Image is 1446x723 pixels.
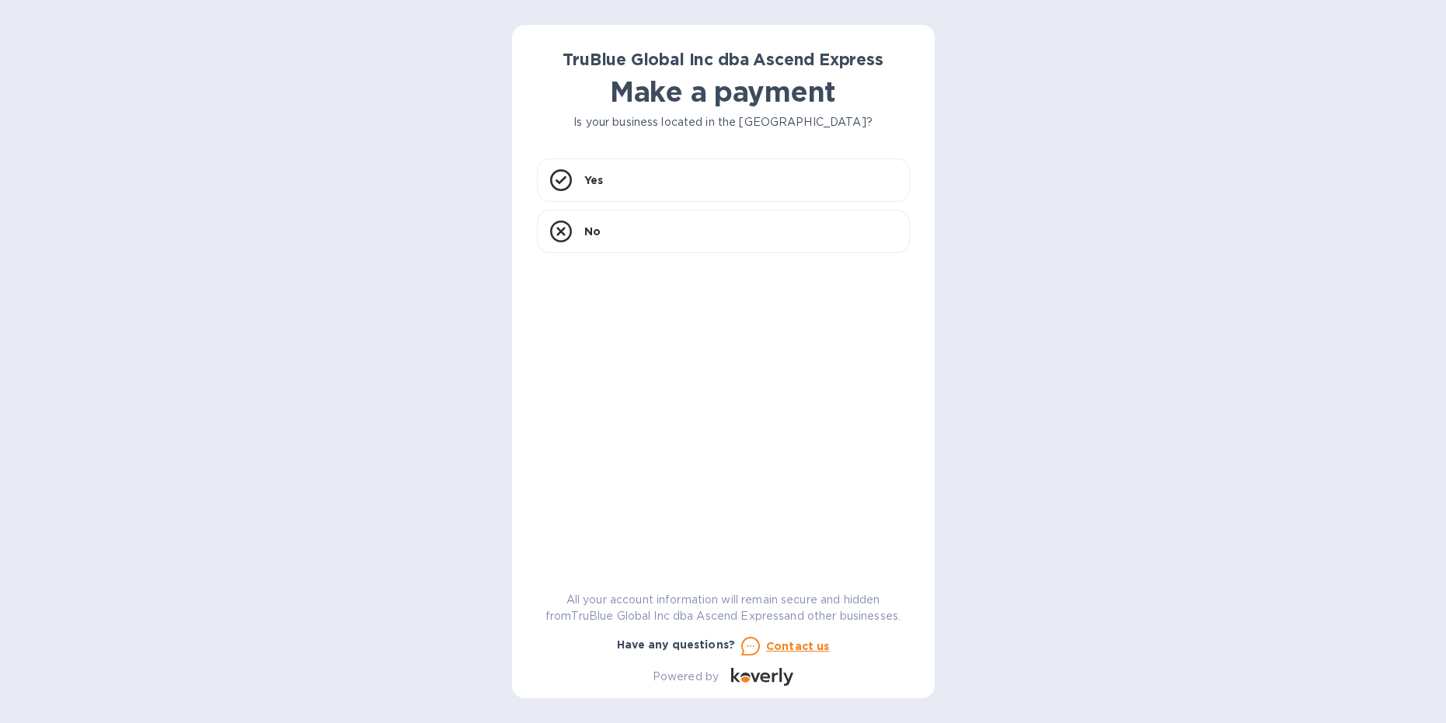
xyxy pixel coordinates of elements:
h1: Make a payment [537,75,910,108]
p: Yes [584,172,603,188]
b: TruBlue Global Inc dba Ascend Express [563,50,883,69]
p: Powered by [653,669,719,685]
u: Contact us [766,640,830,652]
b: Have any questions? [617,638,736,651]
p: Is your business located in the [GEOGRAPHIC_DATA]? [537,114,910,130]
p: No [584,224,601,239]
p: All your account information will remain secure and hidden from TruBlue Global Inc dba Ascend Exp... [537,592,910,624]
